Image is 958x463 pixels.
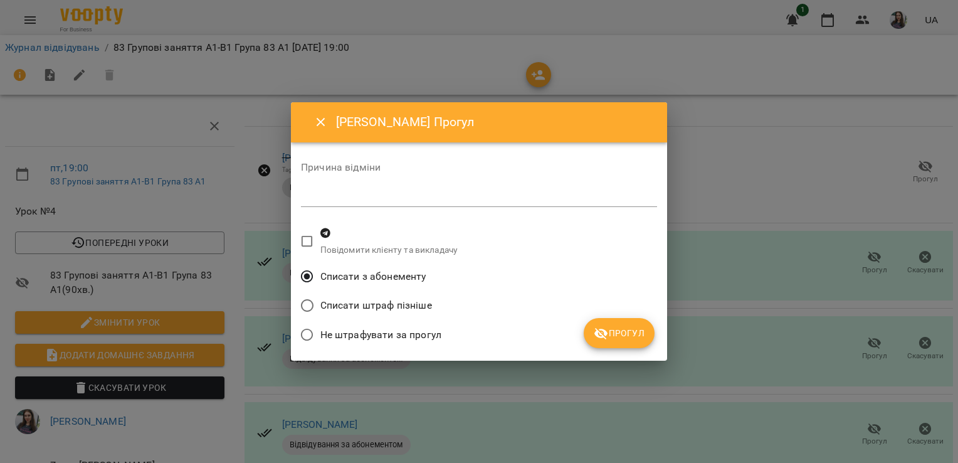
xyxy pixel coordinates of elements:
[320,244,458,257] p: Повідомити клієнту та викладачу
[594,326,645,341] span: Прогул
[306,107,336,137] button: Close
[320,269,426,284] span: Списати з абонементу
[336,112,652,132] h6: [PERSON_NAME] Прогул
[320,327,441,343] span: Не штрафувати за прогул
[301,162,657,173] label: Причина відміни
[320,298,432,313] span: Списати штраф пізніше
[584,318,655,348] button: Прогул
